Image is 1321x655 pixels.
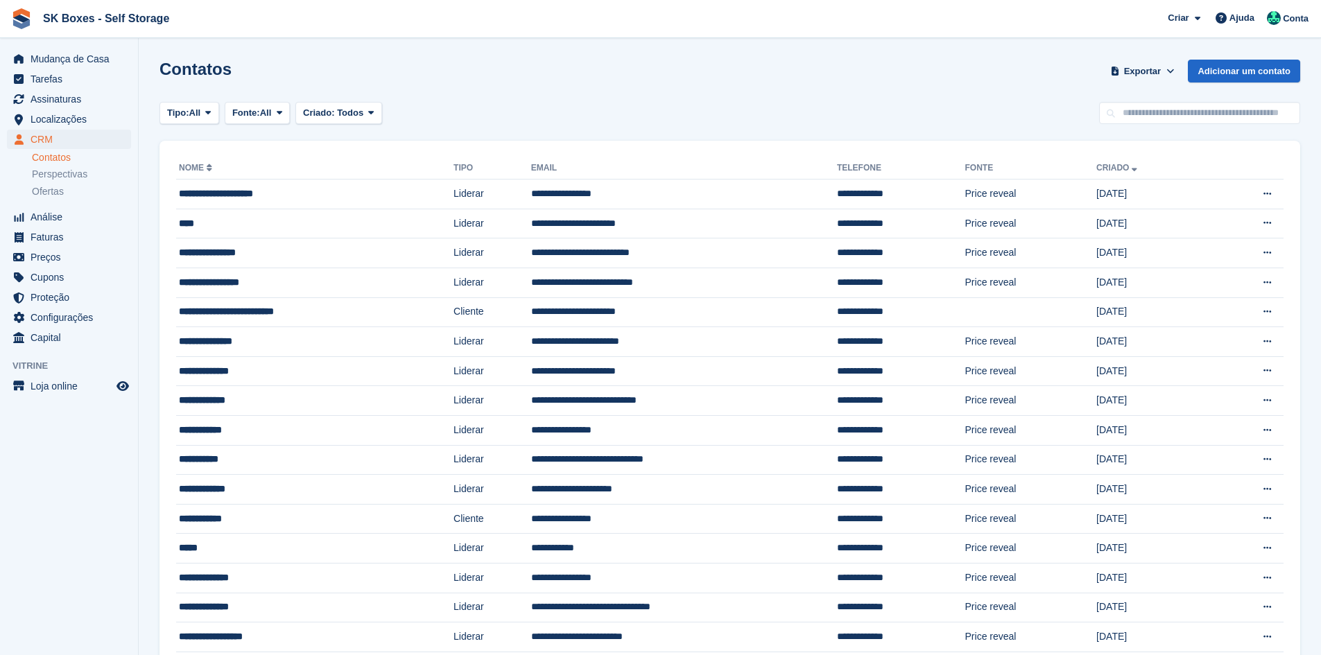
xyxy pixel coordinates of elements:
[31,130,114,149] span: CRM
[454,445,531,475] td: Liderar
[1096,327,1209,357] td: [DATE]
[965,504,1097,534] td: Price reveal
[1267,11,1281,25] img: Cláudio Borges
[965,356,1097,386] td: Price reveal
[965,563,1097,593] td: Price reveal
[1107,60,1177,82] button: Exportar
[454,180,531,209] td: Liderar
[1229,11,1254,25] span: Ajuda
[454,504,531,534] td: Cliente
[454,563,531,593] td: Liderar
[7,130,131,149] a: menu
[1096,268,1209,297] td: [DATE]
[31,328,114,347] span: Capital
[454,268,531,297] td: Liderar
[167,106,189,120] span: Tipo:
[531,157,837,180] th: Email
[159,102,219,125] button: Tipo: All
[31,49,114,69] span: Mudança de Casa
[965,622,1097,652] td: Price reveal
[114,378,131,394] a: Loja de pré-visualização
[7,288,131,307] a: menu
[1096,163,1140,173] a: Criado
[965,415,1097,445] td: Price reveal
[31,207,114,227] span: Análise
[31,110,114,129] span: Localizações
[260,106,272,120] span: All
[7,268,131,287] a: menu
[7,89,131,109] a: menu
[1188,60,1300,82] a: Adicionar um contato
[159,60,232,78] h1: Contatos
[31,268,114,287] span: Cupons
[1096,415,1209,445] td: [DATE]
[454,415,531,445] td: Liderar
[965,445,1097,475] td: Price reveal
[454,356,531,386] td: Liderar
[1283,12,1309,26] span: Conta
[32,151,131,164] a: Contatos
[965,327,1097,357] td: Price reveal
[31,376,114,396] span: Loja online
[965,475,1097,505] td: Price reveal
[1096,386,1209,416] td: [DATE]
[7,110,131,129] a: menu
[295,102,382,125] button: Criado: Todos
[1096,209,1209,238] td: [DATE]
[965,534,1097,564] td: Price reveal
[31,288,114,307] span: Proteção
[7,308,131,327] a: menu
[1096,622,1209,652] td: [DATE]
[337,107,363,118] span: Todos
[32,185,64,198] span: Ofertas
[1096,593,1209,622] td: [DATE]
[454,386,531,416] td: Liderar
[7,376,131,396] a: menu
[454,297,531,327] td: Cliente
[31,227,114,247] span: Faturas
[1096,180,1209,209] td: [DATE]
[1168,11,1189,25] span: Criar
[965,209,1097,238] td: Price reveal
[7,69,131,89] a: menu
[32,184,131,199] a: Ofertas
[7,49,131,69] a: menu
[965,238,1097,268] td: Price reveal
[454,157,531,180] th: Tipo
[965,180,1097,209] td: Price reveal
[31,247,114,267] span: Preços
[454,622,531,652] td: Liderar
[225,102,290,125] button: Fonte: All
[1096,563,1209,593] td: [DATE]
[454,593,531,622] td: Liderar
[1124,64,1161,78] span: Exportar
[1096,534,1209,564] td: [DATE]
[179,163,215,173] a: Nome
[454,327,531,357] td: Liderar
[454,238,531,268] td: Liderar
[454,209,531,238] td: Liderar
[837,157,965,180] th: Telefone
[965,157,1097,180] th: Fonte
[7,207,131,227] a: menu
[11,8,32,29] img: stora-icon-8386f47178a22dfd0bd8f6a31ec36ba5ce8667c1dd55bd0f319d3a0aa187defe.svg
[965,593,1097,622] td: Price reveal
[1096,504,1209,534] td: [DATE]
[965,268,1097,297] td: Price reveal
[32,168,87,181] span: Perspectivas
[454,475,531,505] td: Liderar
[303,107,335,118] span: Criado:
[7,247,131,267] a: menu
[189,106,201,120] span: All
[232,106,260,120] span: Fonte:
[31,89,114,109] span: Assinaturas
[7,227,131,247] a: menu
[965,386,1097,416] td: Price reveal
[1096,297,1209,327] td: [DATE]
[1096,356,1209,386] td: [DATE]
[31,69,114,89] span: Tarefas
[454,534,531,564] td: Liderar
[32,167,131,182] a: Perspectivas
[1096,475,1209,505] td: [DATE]
[1096,445,1209,475] td: [DATE]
